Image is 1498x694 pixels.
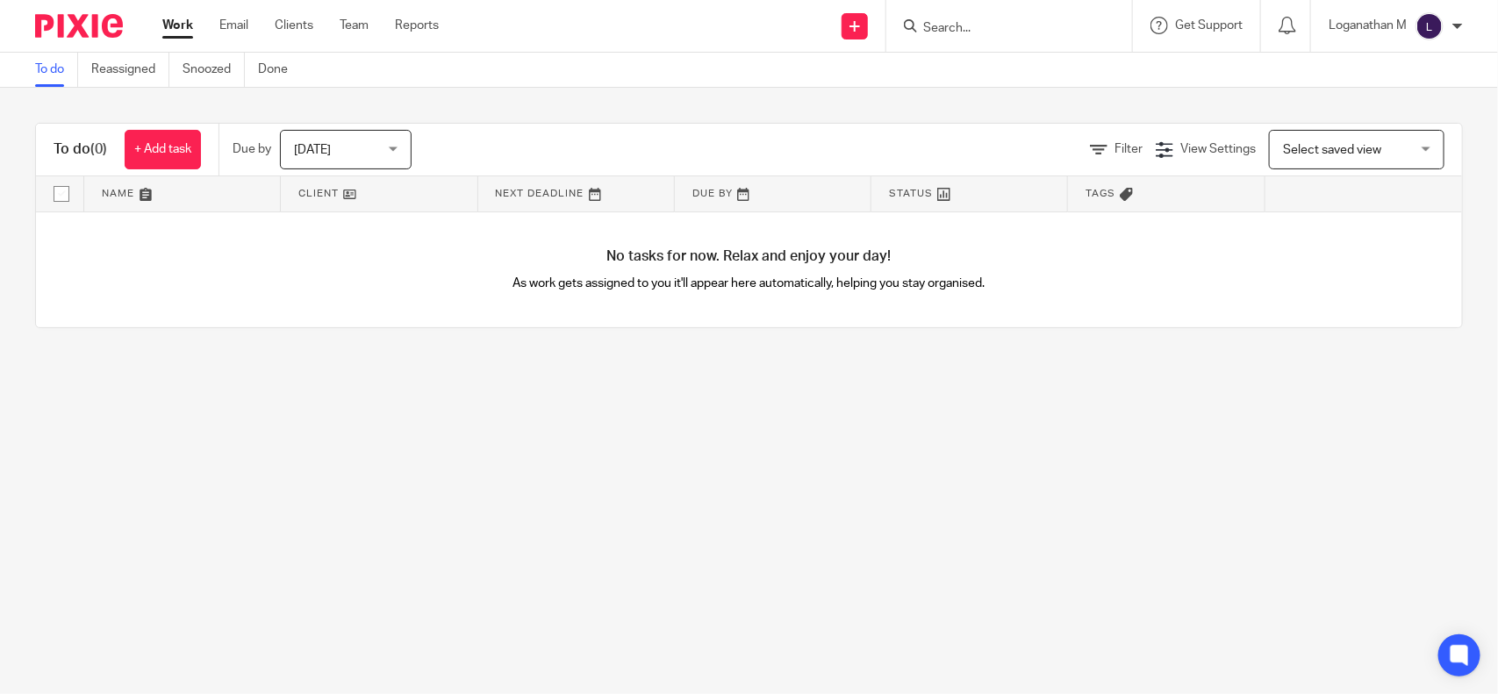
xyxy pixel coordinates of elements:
[340,17,369,34] a: Team
[395,17,439,34] a: Reports
[1086,189,1115,198] span: Tags
[90,142,107,156] span: (0)
[91,53,169,87] a: Reassigned
[1175,19,1243,32] span: Get Support
[1283,144,1381,156] span: Select saved view
[183,53,245,87] a: Snoozed
[275,17,313,34] a: Clients
[1115,143,1143,155] span: Filter
[125,130,201,169] a: + Add task
[36,247,1462,266] h4: No tasks for now. Relax and enjoy your day!
[392,275,1106,292] p: As work gets assigned to you it'll appear here automatically, helping you stay organised.
[921,21,1079,37] input: Search
[1180,143,1256,155] span: View Settings
[54,140,107,159] h1: To do
[219,17,248,34] a: Email
[1329,17,1407,34] p: Loganathan M
[162,17,193,34] a: Work
[1416,12,1444,40] img: svg%3E
[35,14,123,38] img: Pixie
[294,144,331,156] span: [DATE]
[35,53,78,87] a: To do
[233,140,271,158] p: Due by
[258,53,301,87] a: Done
